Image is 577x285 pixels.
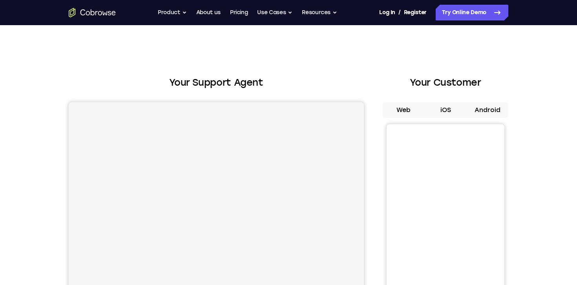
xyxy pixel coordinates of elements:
a: Log In [379,5,395,20]
span: / [398,8,401,17]
button: Product [158,5,187,20]
button: Resources [302,5,337,20]
a: Try Online Demo [436,5,508,20]
button: iOS [425,102,467,118]
a: Register [404,5,427,20]
button: Use Cases [257,5,292,20]
h2: Your Support Agent [69,75,364,90]
a: About us [196,5,221,20]
a: Pricing [230,5,248,20]
button: Android [466,102,508,118]
h2: Your Customer [383,75,508,90]
a: Go to the home page [69,8,116,17]
button: Web [383,102,425,118]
